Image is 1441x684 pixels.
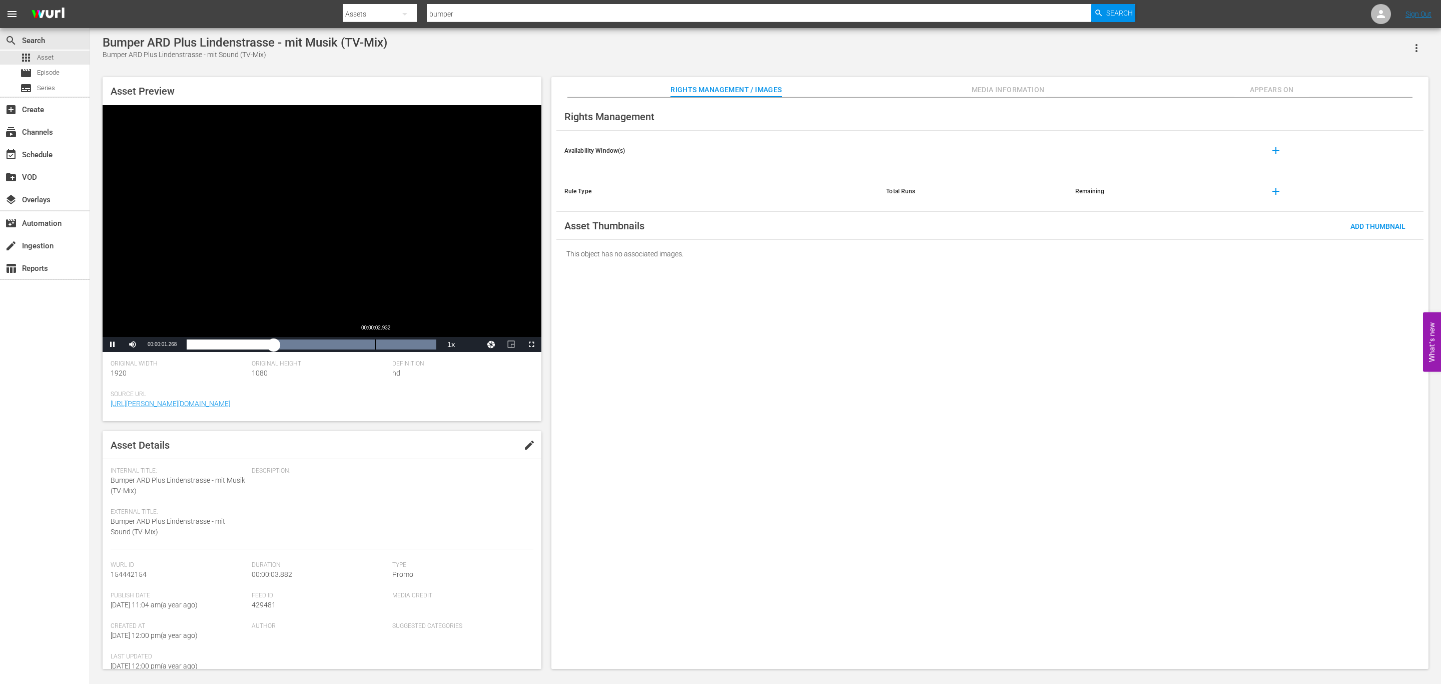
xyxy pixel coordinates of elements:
[111,653,247,661] span: Last Updated
[1264,179,1288,203] button: add
[5,149,17,161] span: Schedule
[123,337,143,352] button: Mute
[111,517,225,536] span: Bumper ARD Plus Lindenstrasse - mit Sound (TV-Mix)
[103,337,123,352] button: Pause
[37,68,60,78] span: Episode
[1342,222,1413,230] span: Add Thumbnail
[111,622,247,630] span: Created At
[1264,139,1288,163] button: add
[103,105,541,352] div: Video Player
[252,622,388,630] span: Author
[111,85,175,97] span: Asset Preview
[392,561,528,569] span: Type
[564,111,654,123] span: Rights Management
[392,592,528,600] span: Media Credit
[37,53,54,63] span: Asset
[5,171,17,183] span: VOD
[6,8,18,20] span: menu
[441,337,461,352] button: Playback Rate
[252,561,388,569] span: Duration
[971,84,1046,96] span: Media Information
[111,592,247,600] span: Publish Date
[392,360,528,368] span: Definition
[1091,4,1135,22] button: Search
[103,50,387,60] div: Bumper ARD Plus Lindenstrasse - mit Sound (TV-Mix)
[111,369,127,377] span: 1920
[1234,84,1309,96] span: Appears On
[501,337,521,352] button: Picture-in-Picture
[1270,145,1282,157] span: add
[111,400,230,408] a: [URL][PERSON_NAME][DOMAIN_NAME]
[481,337,501,352] button: Jump To Time
[5,104,17,116] span: Create
[556,131,879,171] th: Availability Window(s)
[37,83,55,93] span: Series
[20,82,32,94] span: Series
[392,369,400,377] span: hd
[111,439,170,451] span: Asset Details
[111,476,245,495] span: Bumper ARD Plus Lindenstrasse - mit Musik (TV-Mix)
[111,631,198,639] span: [DATE] 12:00 pm ( a year ago )
[878,171,1067,212] th: Total Runs
[556,171,879,212] th: Rule Type
[1405,10,1431,18] a: Sign Out
[5,240,17,252] span: Ingestion
[252,592,388,600] span: Feed ID
[5,217,17,229] span: Automation
[111,570,147,578] span: 154442154
[252,570,292,578] span: 00:00:03.882
[111,601,198,609] span: [DATE] 11:04 am ( a year ago )
[523,439,535,451] span: edit
[103,36,387,50] div: Bumper ARD Plus Lindenstrasse - mit Musik (TV-Mix)
[521,337,541,352] button: Fullscreen
[111,391,528,399] span: Source Url
[111,508,247,516] span: External Title:
[1342,217,1413,235] button: Add Thumbnail
[392,622,528,630] span: Suggested Categories
[252,369,268,377] span: 1080
[148,341,177,347] span: 00:00:01.268
[111,561,247,569] span: Wurl Id
[556,240,1423,268] div: This object has no associated images.
[1067,171,1256,212] th: Remaining
[1270,185,1282,197] span: add
[1106,4,1133,22] span: Search
[111,662,198,670] span: [DATE] 12:00 pm ( a year ago )
[5,35,17,47] span: Search
[252,467,528,475] span: Description:
[252,360,388,368] span: Original Height
[1423,312,1441,372] button: Open Feedback Widget
[517,433,541,457] button: edit
[111,467,247,475] span: Internal Title:
[670,84,782,96] span: Rights Management / Images
[5,126,17,138] span: Channels
[252,601,276,609] span: 429481
[564,220,644,232] span: Asset Thumbnails
[111,360,247,368] span: Original Width
[5,194,17,206] span: Overlays
[187,339,436,350] div: Progress Bar
[5,262,17,274] span: Reports
[392,570,413,578] span: Promo
[24,3,72,26] img: ans4CAIJ8jUAAAAAAAAAAAAAAAAAAAAAAAAgQb4GAAAAAAAAAAAAAAAAAAAAAAAAJMjXAAAAAAAAAAAAAAAAAAAAAAAAgAT5G...
[20,67,32,79] span: Episode
[20,52,32,64] span: Asset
